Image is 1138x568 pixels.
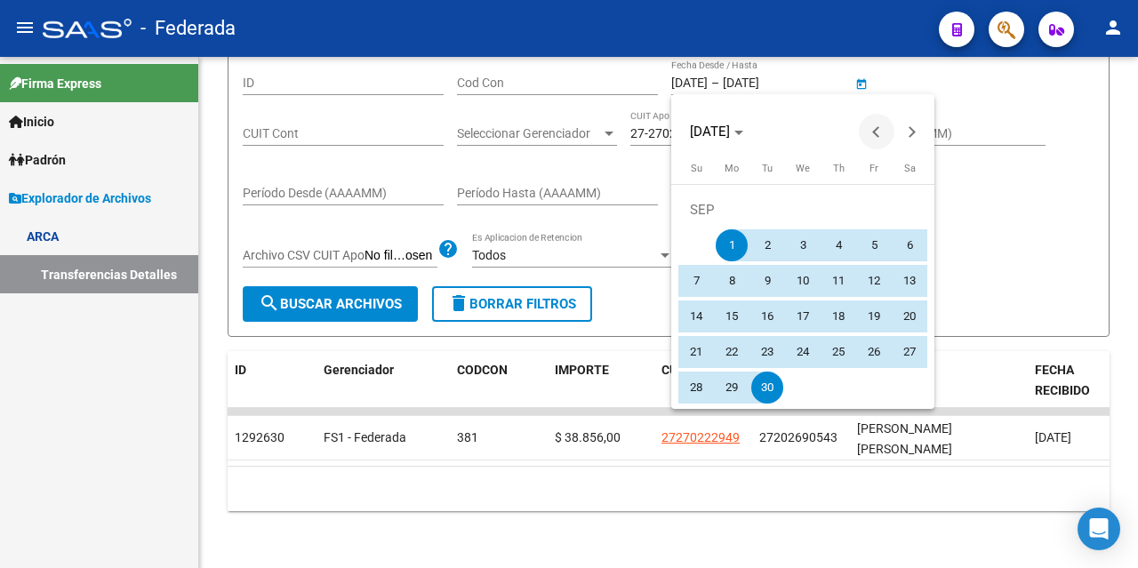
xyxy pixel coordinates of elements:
span: [DATE] [690,124,730,140]
button: September 29, 2025 [714,370,749,405]
span: 28 [680,372,712,404]
span: 24 [787,336,819,368]
button: September 5, 2025 [856,228,892,263]
span: 4 [822,229,854,261]
span: 5 [858,229,890,261]
span: Tu [762,163,773,174]
span: 20 [894,300,926,332]
button: September 14, 2025 [678,299,714,334]
span: 30 [751,372,783,404]
span: 13 [894,265,926,297]
span: 11 [822,265,854,297]
span: 27 [894,336,926,368]
button: September 12, 2025 [856,263,892,299]
span: We [796,163,810,174]
button: September 22, 2025 [714,334,749,370]
button: September 1, 2025 [714,228,749,263]
span: Sa [904,163,916,174]
button: September 8, 2025 [714,263,749,299]
button: September 18, 2025 [821,299,856,334]
span: 18 [822,300,854,332]
div: Open Intercom Messenger [1078,508,1120,550]
span: Mo [725,163,739,174]
span: 25 [822,336,854,368]
span: 1 [716,229,748,261]
button: September 13, 2025 [892,263,927,299]
span: 12 [858,265,890,297]
button: September 7, 2025 [678,263,714,299]
span: 21 [680,336,712,368]
span: Th [833,163,845,174]
span: 22 [716,336,748,368]
button: September 28, 2025 [678,370,714,405]
button: September 6, 2025 [892,228,927,263]
span: 10 [787,265,819,297]
span: 29 [716,372,748,404]
button: September 3, 2025 [785,228,821,263]
span: 14 [680,300,712,332]
button: September 2, 2025 [749,228,785,263]
span: 7 [680,265,712,297]
button: September 4, 2025 [821,228,856,263]
button: September 27, 2025 [892,334,927,370]
span: 6 [894,229,926,261]
button: Previous month [859,114,894,149]
span: 3 [787,229,819,261]
span: 17 [787,300,819,332]
button: September 20, 2025 [892,299,927,334]
button: September 26, 2025 [856,334,892,370]
button: September 15, 2025 [714,299,749,334]
span: 8 [716,265,748,297]
span: 26 [858,336,890,368]
span: Su [691,163,702,174]
button: Next month [894,114,930,149]
button: September 19, 2025 [856,299,892,334]
button: September 23, 2025 [749,334,785,370]
button: September 21, 2025 [678,334,714,370]
button: September 11, 2025 [821,263,856,299]
button: Choose month and year [683,116,750,148]
button: September 17, 2025 [785,299,821,334]
span: Fr [870,163,878,174]
span: 2 [751,229,783,261]
button: September 16, 2025 [749,299,785,334]
button: September 30, 2025 [749,370,785,405]
span: 15 [716,300,748,332]
span: 16 [751,300,783,332]
span: 23 [751,336,783,368]
button: September 9, 2025 [749,263,785,299]
button: September 25, 2025 [821,334,856,370]
span: 9 [751,265,783,297]
span: 19 [858,300,890,332]
td: SEP [678,192,927,228]
button: September 24, 2025 [785,334,821,370]
button: September 10, 2025 [785,263,821,299]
